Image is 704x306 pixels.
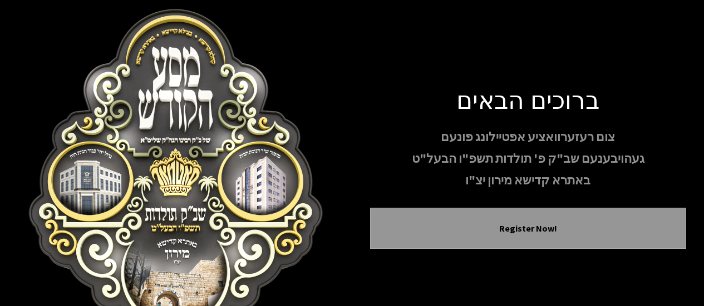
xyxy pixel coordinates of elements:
[370,127,686,147] p: צום רעזערוואציע אפטיילונג פונעם
[370,149,686,168] p: געהויבענעם שב"ק פ' תולדות תשפ"ו הבעל"ט
[370,170,686,190] p: באתרא קדישא מירון יצ"ו
[384,222,672,235] button: Register Now!
[370,84,686,114] h1: ברוכים הבאים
